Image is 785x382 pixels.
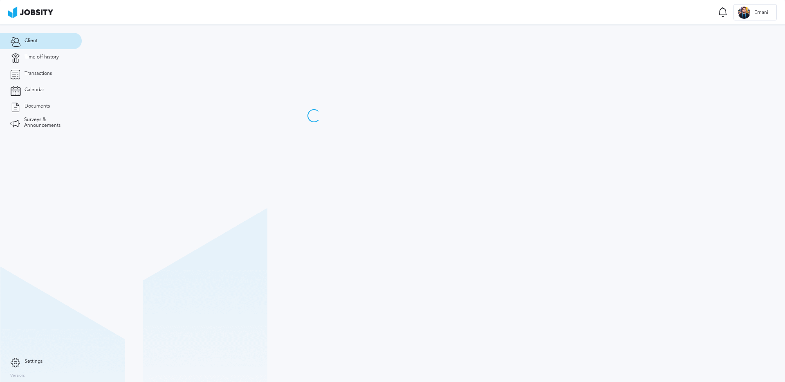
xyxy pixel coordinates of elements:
[25,359,43,364] span: Settings
[25,71,52,76] span: Transactions
[10,373,25,378] label: Version:
[750,10,772,16] span: Ernani
[25,38,38,44] span: Client
[25,87,44,93] span: Calendar
[25,103,50,109] span: Documents
[738,7,750,19] div: E
[8,7,53,18] img: ab4bad089aa723f57921c736e9817d99.png
[25,54,59,60] span: Time off history
[24,117,72,128] span: Surveys & Announcements
[733,4,777,20] button: EErnani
